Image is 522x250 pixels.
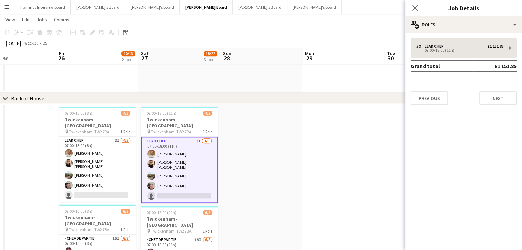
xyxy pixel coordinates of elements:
[203,210,212,215] span: 6/8
[11,95,44,102] div: Back of House
[411,61,473,72] td: Grand total
[222,54,231,62] span: 28
[125,0,180,14] button: [PERSON_NAME]'s Board
[5,16,15,23] span: View
[19,15,33,24] a: Edit
[5,40,21,47] div: [DATE]
[204,57,217,62] div: 3 Jobs
[141,107,218,203] app-job-card: 07:00-18:00 (11h)4/5Twickenham - [GEOGRAPHIC_DATA] Twickenham, TW2 7BA1 RoleLead Chef3I4/507:00-1...
[405,16,522,33] div: Roles
[121,51,135,56] span: 10/13
[43,40,49,46] div: BST
[405,3,522,12] h3: Job Details
[140,54,149,62] span: 27
[58,54,65,62] span: 26
[202,228,212,234] span: 1 Role
[141,216,218,228] h3: Twickenham - [GEOGRAPHIC_DATA]
[180,0,233,14] button: [PERSON_NAME] Board
[141,50,149,57] span: Sat
[479,91,517,105] button: Next
[386,54,395,62] span: 30
[473,61,517,72] td: £1 151.85
[151,129,192,134] span: Twickenham, TW2 7BA
[34,15,50,24] a: Jobs
[69,129,109,134] span: Twickenham, TW2 7BA
[305,50,314,57] span: Mon
[411,91,448,105] button: Previous
[23,40,40,46] span: Week 39
[65,209,92,214] span: 07:00-15:00 (8h)
[122,57,135,62] div: 2 Jobs
[287,0,342,14] button: [PERSON_NAME]'s Board
[223,50,231,57] span: Sun
[121,209,130,214] span: 6/8
[54,16,69,23] span: Comms
[65,111,92,116] span: 07:00-15:00 (8h)
[387,50,395,57] span: Tue
[120,227,130,232] span: 1 Role
[151,228,192,234] span: Twickenham, TW2 7BA
[59,214,136,227] h3: Twickenham - [GEOGRAPHIC_DATA]
[121,111,130,116] span: 4/5
[51,15,72,24] a: Comms
[141,137,218,203] app-card-role: Lead Chef3I4/507:00-18:00 (11h)[PERSON_NAME][PERSON_NAME] [PERSON_NAME][PERSON_NAME][PERSON_NAME]
[69,227,109,232] span: Twickenham, TW2 7BA
[425,44,446,49] div: Lead Chef
[487,44,504,49] div: £1 151.85
[37,16,47,23] span: Jobs
[202,129,212,134] span: 1 Role
[59,107,136,202] app-job-card: 07:00-15:00 (8h)4/5Twickenham - [GEOGRAPHIC_DATA] Twickenham, TW2 7BA1 RoleLead Chef3I4/507:00-15...
[71,0,125,14] button: [PERSON_NAME]'s Board
[59,137,136,202] app-card-role: Lead Chef3I4/507:00-15:00 (8h)[PERSON_NAME][PERSON_NAME] [PERSON_NAME][PERSON_NAME][PERSON_NAME]
[14,0,71,14] button: Training / Interview Board
[141,116,218,129] h3: Twickenham - [GEOGRAPHIC_DATA]
[416,49,504,52] div: 07:00-18:00 (11h)
[233,0,287,14] button: [PERSON_NAME]'s Board
[22,16,30,23] span: Edit
[120,129,130,134] span: 1 Role
[147,210,176,215] span: 07:00-18:00 (11h)
[3,15,18,24] a: View
[59,50,65,57] span: Fri
[416,44,425,49] div: 5 x
[304,54,314,62] span: 29
[59,116,136,129] h3: Twickenham - [GEOGRAPHIC_DATA]
[203,111,212,116] span: 4/5
[147,111,176,116] span: 07:00-18:00 (11h)
[204,51,217,56] span: 18/22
